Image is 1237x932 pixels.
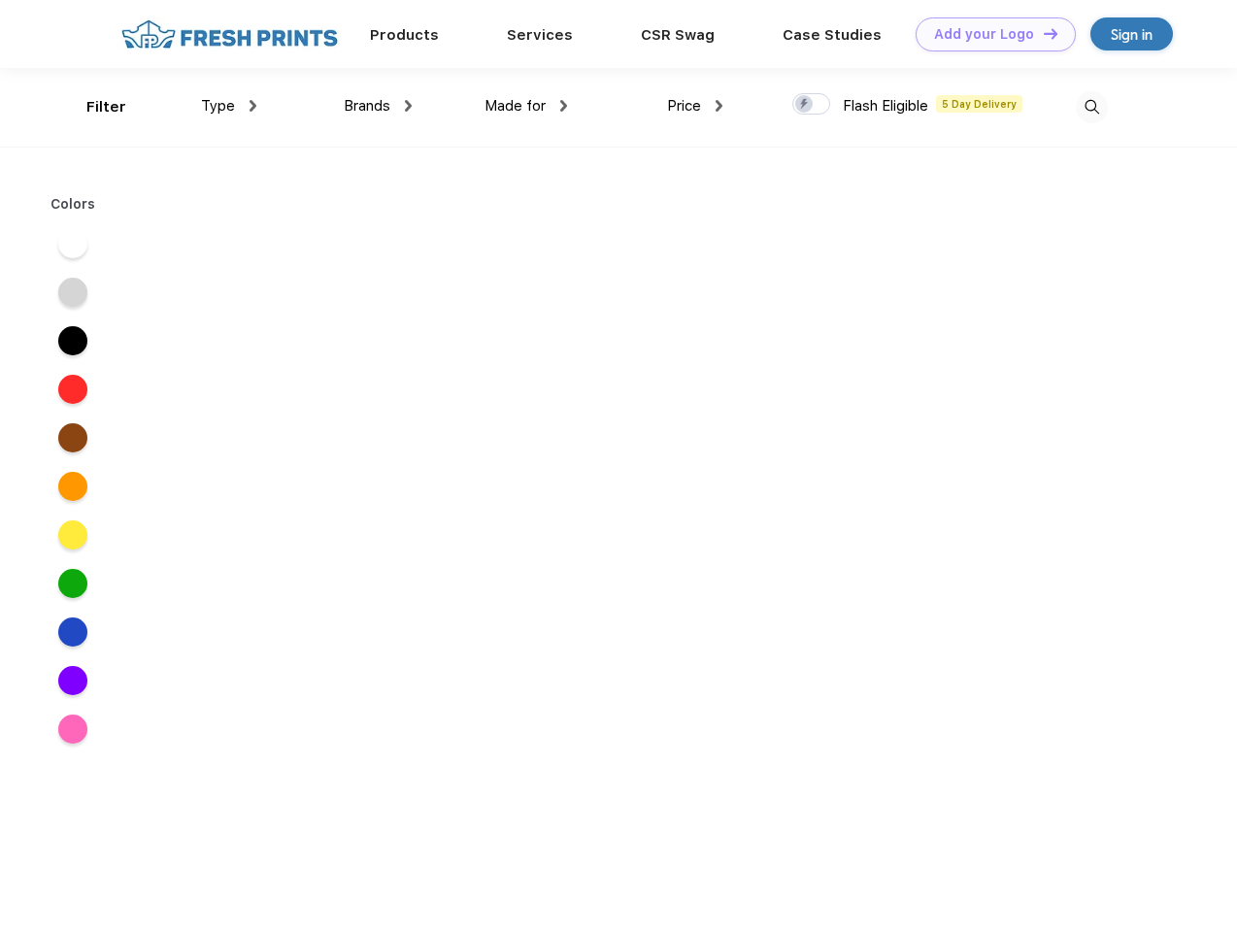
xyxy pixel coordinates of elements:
img: dropdown.png [716,100,722,112]
div: Filter [86,96,126,118]
span: 5 Day Delivery [936,95,1022,113]
div: Add your Logo [934,26,1034,43]
span: Flash Eligible [843,97,928,115]
img: DT [1044,28,1057,39]
img: fo%20logo%202.webp [116,17,344,51]
img: dropdown.png [560,100,567,112]
div: Sign in [1111,23,1153,46]
span: Made for [485,97,546,115]
img: dropdown.png [405,100,412,112]
div: Colors [36,194,111,215]
a: Sign in [1090,17,1173,50]
span: Brands [344,97,390,115]
a: Products [370,26,439,44]
img: desktop_search.svg [1076,91,1108,123]
img: dropdown.png [250,100,256,112]
span: Type [201,97,235,115]
span: Price [667,97,701,115]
